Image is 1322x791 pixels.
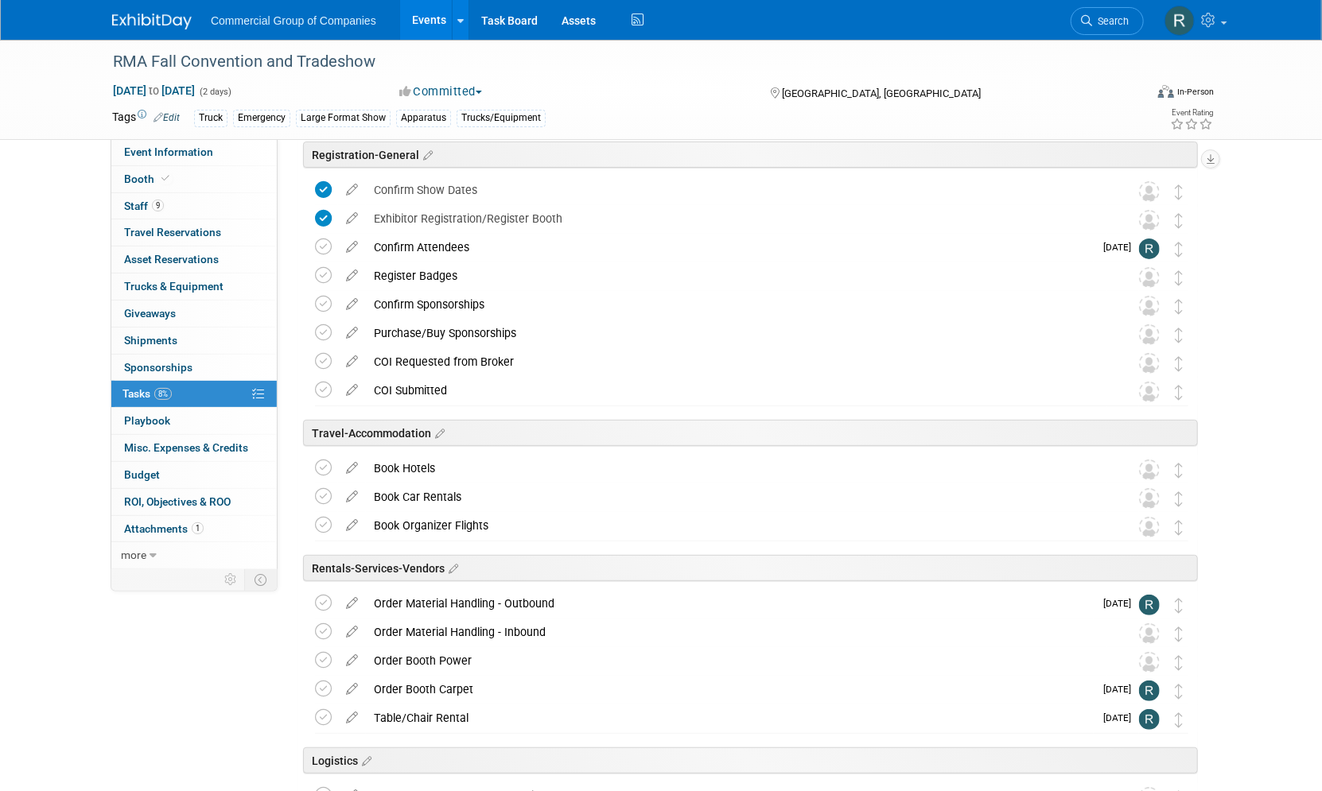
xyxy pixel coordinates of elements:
a: Shipments [111,328,277,354]
img: Format-Inperson.png [1158,85,1174,98]
a: edit [338,653,366,668]
a: edit [338,269,366,283]
span: (2 days) [198,87,231,97]
a: edit [338,326,366,340]
span: more [121,549,146,561]
a: edit [338,297,366,312]
i: Move task [1175,270,1183,285]
div: Rentals-Services-Vendors [303,555,1198,581]
a: Tasks8% [111,381,277,407]
span: Shipments [124,334,177,347]
span: Trucks & Equipment [124,280,224,293]
td: Personalize Event Tab Strip [217,569,245,590]
i: Booth reservation complete [161,174,169,183]
a: edit [338,461,366,475]
span: Asset Reservations [124,253,219,266]
img: Unassigned [1139,181,1160,202]
a: edit [338,240,366,254]
i: Move task [1175,520,1183,535]
i: Move task [1175,213,1183,228]
img: Unassigned [1139,324,1160,345]
a: Event Information [111,139,277,165]
span: 1 [192,522,204,534]
i: Move task [1175,684,1183,699]
div: Travel-Accommodation [303,420,1198,446]
div: Book Hotels [366,455,1107,482]
a: Misc. Expenses & Credits [111,435,277,461]
span: Budget [124,468,160,481]
td: Toggle Event Tabs [245,569,278,590]
span: Giveaways [124,307,176,320]
img: Rod Leland [1139,680,1160,701]
img: Unassigned [1139,267,1160,288]
span: Misc. Expenses & Credits [124,441,248,454]
a: ROI, Objectives & ROO [111,489,277,515]
span: Staff [124,200,164,212]
i: Move task [1175,356,1183,371]
div: In-Person [1176,86,1214,98]
div: Table/Chair Rental [366,704,1094,731]
i: Move task [1175,655,1183,670]
span: [DATE] [1103,684,1139,695]
div: RMA Fall Convention and Tradeshow [107,48,1120,76]
div: Exhibitor Registration/Register Booth [366,205,1107,232]
a: edit [338,383,366,397]
i: Move task [1175,385,1183,400]
a: Search [1071,7,1144,35]
div: Order Booth Power [366,647,1107,674]
img: Unassigned [1139,623,1160,644]
div: Emergency [233,110,290,126]
div: Order Material Handling - Outbound [366,590,1094,617]
div: Logistics [303,747,1198,774]
img: Rod Leland [1165,6,1195,36]
a: Asset Reservations [111,246,277,273]
span: [DATE] [1103,598,1139,609]
span: 8% [154,388,172,400]
img: Rod Leland [1139,595,1160,615]
i: Move task [1175,299,1183,314]
span: Playbook [124,414,170,427]
a: edit [338,711,366,725]
img: Unassigned [1139,353,1160,374]
a: Edit sections [358,752,371,768]
span: ROI, Objectives & ROO [124,495,231,508]
a: Booth [111,166,277,192]
div: Event Rating [1170,109,1213,117]
a: edit [338,682,366,696]
img: Unassigned [1139,652,1160,673]
a: edit [338,355,366,369]
a: Sponsorships [111,355,277,381]
a: more [111,542,277,568]
div: Trucks/Equipment [457,110,546,126]
a: edit [338,625,366,639]
div: COI Requested from Broker [366,348,1107,375]
img: Unassigned [1139,488,1160,509]
i: Move task [1175,491,1183,506]
img: Unassigned [1139,210,1160,231]
span: Search [1092,15,1129,27]
div: Apparatus [396,110,451,126]
button: Committed [394,83,488,100]
div: Order Booth Carpet [366,676,1094,703]
a: Budget [111,462,277,488]
div: Book Car Rentals [366,483,1107,510]
a: Staff9 [111,193,277,219]
div: Purchase/Buy Sponsorships [366,320,1107,347]
span: Event Information [124,145,213,158]
a: Edit sections [431,425,445,440]
span: Booth [124,173,173,185]
img: Rod Leland [1139,238,1160,259]
i: Move task [1175,712,1183,727]
i: Move task [1175,184,1183,200]
i: Move task [1175,626,1183,642]
img: Unassigned [1139,459,1160,480]
div: Large Format Show [296,110,391,126]
span: [GEOGRAPHIC_DATA], [GEOGRAPHIC_DATA] [782,87,981,99]
a: Attachments1 [111,516,277,542]
a: Travel Reservations [111,219,277,246]
a: Trucks & Equipment [111,273,277,300]
span: Attachments [124,522,204,535]
span: [DATE] [DATE] [112,83,196,98]
img: Rod Leland [1139,709,1160,730]
img: Unassigned [1139,296,1160,316]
